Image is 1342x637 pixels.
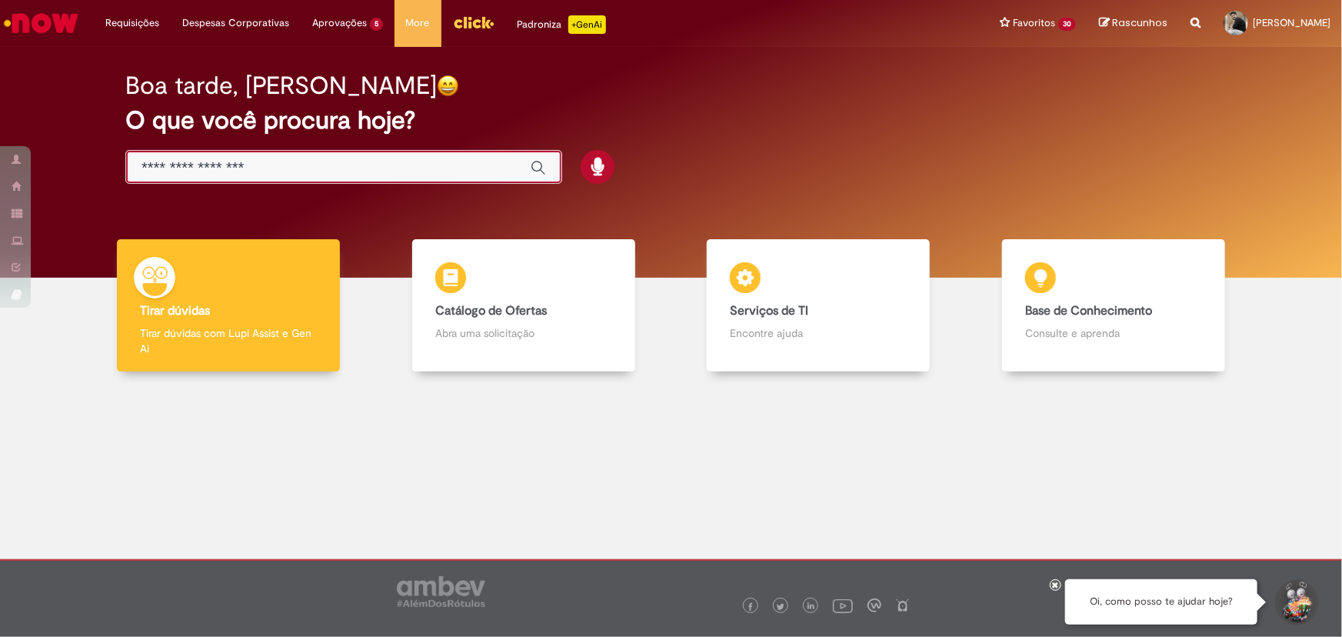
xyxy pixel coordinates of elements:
[81,239,376,372] a: Tirar dúvidas Tirar dúvidas com Lupi Assist e Gen Ai
[808,602,815,612] img: logo_footer_linkedin.png
[1099,16,1167,31] a: Rascunhos
[125,107,1217,134] h2: O que você procura hoje?
[376,239,671,372] a: Catálogo de Ofertas Abra uma solicitação
[671,239,967,372] a: Serviços de TI Encontre ajuda
[453,11,495,34] img: click_logo_yellow_360x200.png
[777,603,784,611] img: logo_footer_twitter.png
[182,15,289,31] span: Despesas Corporativas
[1025,303,1152,318] b: Base de Conhecimento
[747,603,754,611] img: logo_footer_facebook.png
[896,599,910,612] img: logo_footer_naosei.png
[406,15,430,31] span: More
[518,15,606,34] div: Padroniza
[730,325,907,341] p: Encontre ajuda
[370,18,383,31] span: 5
[1058,18,1076,31] span: 30
[568,15,606,34] p: +GenAi
[140,325,317,356] p: Tirar dúvidas com Lupi Assist e Gen Ai
[1065,579,1257,625] div: Oi, como posso te ajudar hoje?
[105,15,159,31] span: Requisições
[867,599,881,612] img: logo_footer_workplace.png
[1025,325,1202,341] p: Consulte e aprenda
[1253,16,1330,29] span: [PERSON_NAME]
[966,239,1261,372] a: Base de Conhecimento Consulte e aprenda
[397,576,485,607] img: logo_footer_ambev_rotulo_gray.png
[437,75,459,97] img: happy-face.png
[125,72,437,99] h2: Boa tarde, [PERSON_NAME]
[312,15,367,31] span: Aprovações
[2,8,81,38] img: ServiceNow
[1013,15,1055,31] span: Favoritos
[1273,579,1319,625] button: Iniciar Conversa de Suporte
[140,303,210,318] b: Tirar dúvidas
[435,303,547,318] b: Catálogo de Ofertas
[730,303,808,318] b: Serviços de TI
[833,595,853,615] img: logo_footer_youtube.png
[435,325,612,341] p: Abra uma solicitação
[1112,15,1167,30] span: Rascunhos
